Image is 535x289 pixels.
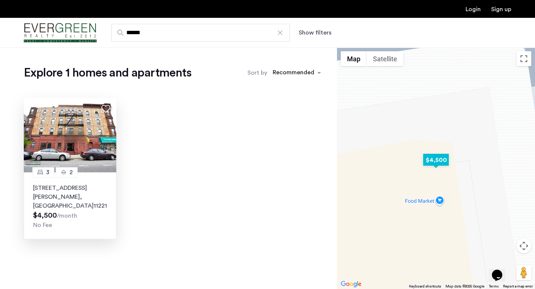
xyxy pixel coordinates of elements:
[409,284,441,289] button: Keyboard shortcuts
[489,284,499,289] a: Terms
[33,184,107,210] p: [STREET_ADDRESS][PERSON_NAME] 11221
[516,265,531,280] button: Drag Pegman onto the map to open Street View
[247,68,267,77] label: Sort by
[57,213,77,219] sub: /month
[341,51,367,66] button: Show street map
[489,259,513,282] iframe: chat widget
[269,66,325,79] ng-select: sort-apartment
[69,168,73,177] span: 2
[24,172,116,239] a: 32[STREET_ADDRESS][PERSON_NAME], [GEOGRAPHIC_DATA]11221No Fee
[24,98,116,172] img: 4a507c6c-f1c0-4c3e-9119-49aca691165c_638888115253851872.jpeg
[420,152,452,168] div: $4,500
[466,6,481,12] a: Login
[33,212,57,219] span: $4,500
[299,28,331,37] button: Show or hide filters
[24,65,191,80] h1: Explore 1 homes and apartments
[516,51,531,66] button: Toggle fullscreen view
[33,222,52,228] span: No Fee
[46,168,49,177] span: 3
[367,51,403,66] button: Show satellite imagery
[24,19,97,47] a: Cazamio Logo
[516,238,531,253] button: Map camera controls
[24,19,97,47] img: logo
[339,279,363,289] a: Open this area in Google Maps (opens a new window)
[445,285,484,288] span: Map data ©2025 Google
[111,24,290,42] input: Apartment Search
[503,284,533,289] a: Report a map error
[339,279,363,289] img: Google
[272,68,314,79] div: Recommended
[491,6,511,12] a: Registration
